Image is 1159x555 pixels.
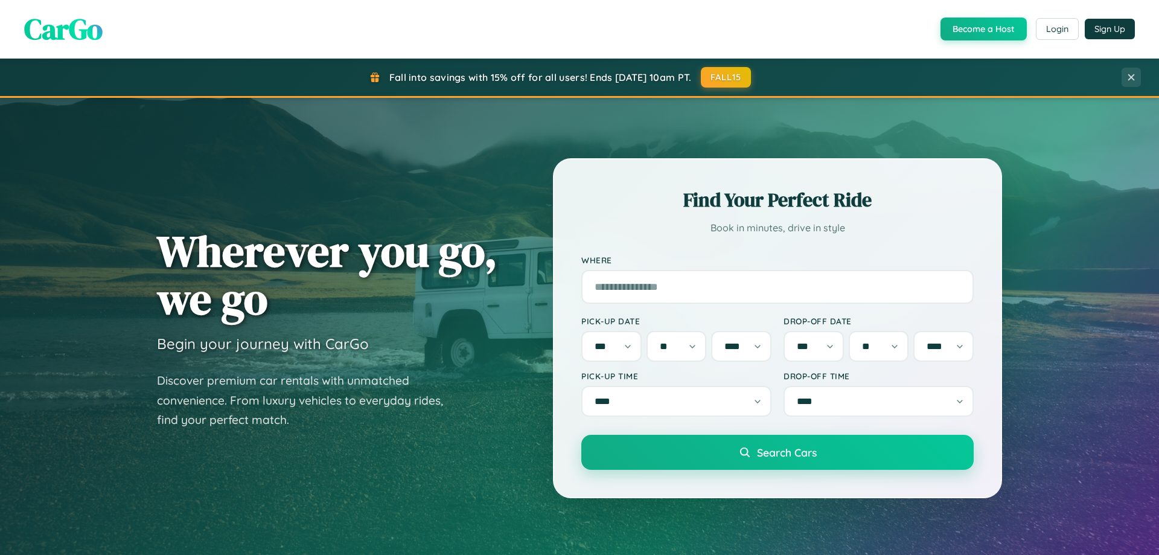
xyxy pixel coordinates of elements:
button: Become a Host [940,18,1027,40]
span: CarGo [24,9,103,49]
h2: Find Your Perfect Ride [581,187,974,213]
span: Search Cars [757,446,817,459]
button: Sign Up [1085,19,1135,39]
span: Fall into savings with 15% off for all users! Ends [DATE] 10am PT. [389,71,692,83]
button: FALL15 [701,67,752,88]
label: Where [581,255,974,265]
label: Pick-up Time [581,371,771,381]
label: Drop-off Time [784,371,974,381]
p: Discover premium car rentals with unmatched convenience. From luxury vehicles to everyday rides, ... [157,371,459,430]
p: Book in minutes, drive in style [581,219,974,237]
button: Search Cars [581,435,974,470]
h3: Begin your journey with CarGo [157,335,369,353]
button: Login [1036,18,1079,40]
label: Pick-up Date [581,316,771,326]
h1: Wherever you go, we go [157,227,497,322]
label: Drop-off Date [784,316,974,326]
